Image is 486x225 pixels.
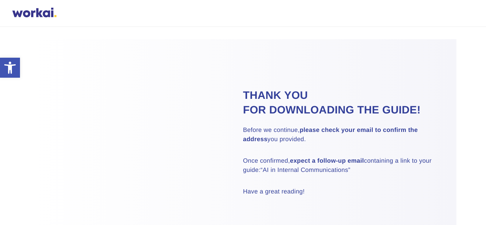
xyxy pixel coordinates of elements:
[243,126,437,144] p: Before we continue, you provided.
[243,127,418,143] strong: please check your email to confirm the address
[260,167,350,173] em: “AI in Internal Communications”
[243,157,437,175] p: Once confirmed, containing a link to your guide:
[243,88,437,117] h2: Thank you for downloading the guide!
[290,158,364,164] strong: expect a follow-up email
[243,187,437,197] p: Have a great reading!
